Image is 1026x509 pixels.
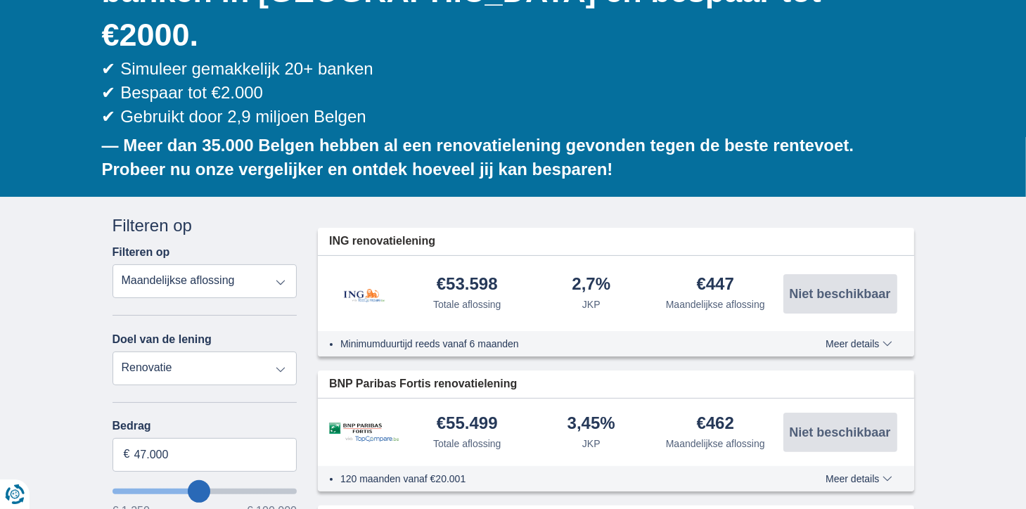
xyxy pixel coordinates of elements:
img: product.pl.alt ING [329,270,399,317]
label: Bedrag [113,420,297,432]
span: € [124,446,130,463]
div: 2,7% [572,276,610,295]
li: 120 maanden vanaf €20.001 [340,472,774,486]
div: €447 [697,276,734,295]
span: Niet beschikbaar [789,288,890,300]
div: JKP [582,297,601,311]
div: €53.598 [437,276,498,295]
span: BNP Paribas Fortis renovatielening [329,376,517,392]
button: Meer details [815,473,902,484]
span: ING renovatielening [329,233,435,250]
div: 3,45% [567,415,615,434]
button: Meer details [815,338,902,349]
div: ✔ Simuleer gemakkelijk 20+ banken ✔ Bespaar tot €2.000 ✔ Gebruikt door 2,9 miljoen Belgen [102,57,914,129]
button: Niet beschikbaar [783,413,897,452]
div: €462 [697,415,734,434]
input: wantToBorrow [113,489,297,494]
img: product.pl.alt BNP Paribas Fortis [329,423,399,443]
div: Maandelijkse aflossing [666,437,765,451]
button: Niet beschikbaar [783,274,897,314]
li: Minimumduurtijd reeds vanaf 6 maanden [340,337,774,351]
span: Meer details [826,474,892,484]
div: Totale aflossing [433,437,501,451]
div: JKP [582,437,601,451]
div: Maandelijkse aflossing [666,297,765,311]
span: Meer details [826,339,892,349]
label: Filteren op [113,246,170,259]
div: Filteren op [113,214,297,238]
div: Totale aflossing [433,297,501,311]
b: — Meer dan 35.000 Belgen hebben al een renovatielening gevonden tegen de beste rentevoet. Probeer... [102,136,854,179]
span: Niet beschikbaar [789,426,890,439]
label: Doel van de lening [113,333,212,346]
div: €55.499 [437,415,498,434]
